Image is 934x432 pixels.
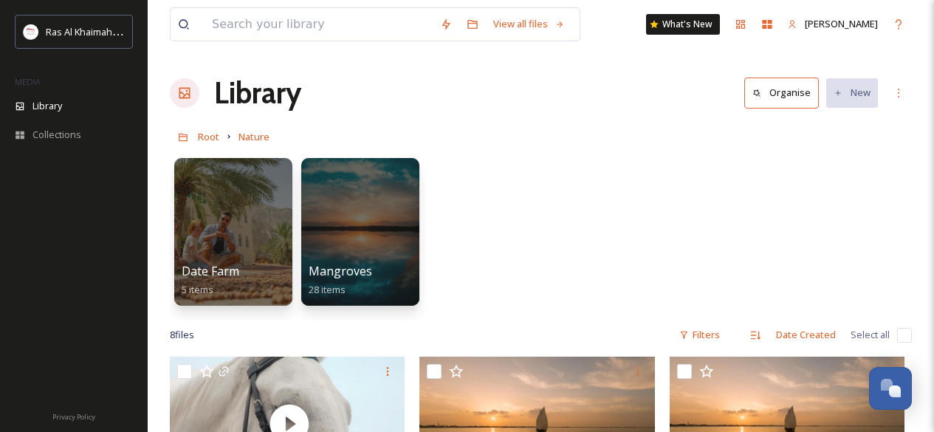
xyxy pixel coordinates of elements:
a: Organise [744,78,826,108]
span: Date Farm [182,263,239,279]
span: 5 items [182,283,213,296]
a: Nature [238,128,269,145]
a: What's New [646,14,720,35]
span: Collections [32,128,81,142]
span: MEDIA [15,76,41,87]
span: Mangroves [309,263,372,279]
a: [PERSON_NAME] [780,10,885,38]
a: Date Farm5 items [182,264,239,296]
span: Root [198,130,219,143]
a: Root [198,128,219,145]
img: Logo_RAKTDA_RGB-01.png [24,24,38,39]
span: Privacy Policy [52,412,95,422]
input: Search your library [205,8,433,41]
a: Privacy Policy [52,407,95,425]
span: Select all [851,328,890,342]
span: Nature [238,130,269,143]
span: 28 items [309,283,346,296]
a: View all files [486,10,572,38]
button: Open Chat [869,367,912,410]
button: New [826,78,878,107]
span: 8 file s [170,328,194,342]
div: Date Created [769,320,843,349]
span: Ras Al Khaimah Tourism Development Authority [46,24,255,38]
span: [PERSON_NAME] [805,17,878,30]
a: Library [214,71,301,115]
a: Mangroves28 items [309,264,372,296]
button: Organise [744,78,819,108]
div: Filters [672,320,727,349]
span: Library [32,99,62,113]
